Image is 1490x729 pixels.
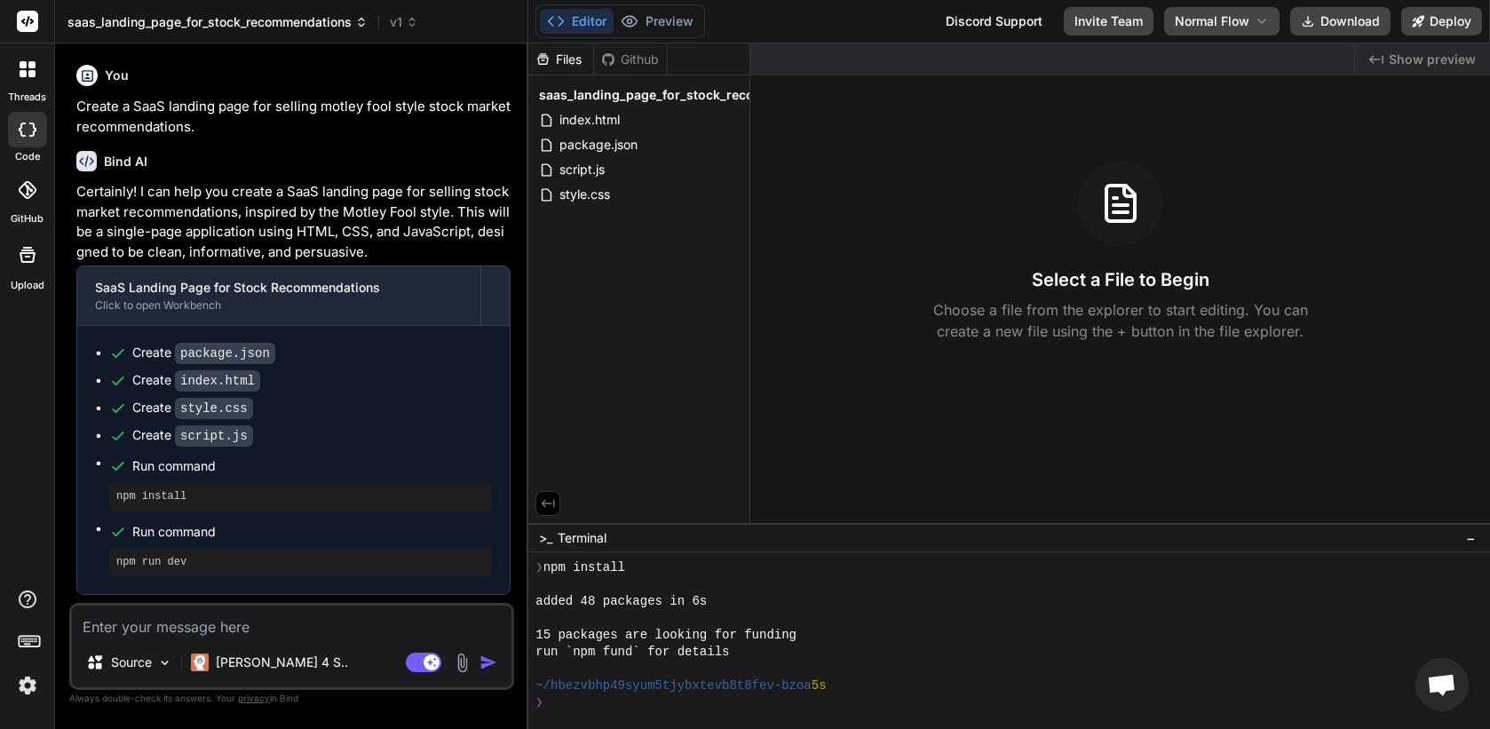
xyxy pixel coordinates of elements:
[1401,7,1482,36] button: Deploy
[1175,12,1249,30] span: Normal Flow
[95,298,463,313] div: Click to open Workbench
[132,523,492,541] span: Run command
[535,593,707,610] span: added 48 packages in 6s
[1389,51,1476,68] span: Show preview
[539,86,838,104] span: saas_landing_page_for_stock_recommendations
[594,51,667,68] div: Github
[157,655,172,670] img: Pick Models
[390,13,418,31] span: v1
[558,529,606,547] span: Terminal
[77,266,480,325] button: SaaS Landing Page for Stock RecommendationsClick to open Workbench
[216,654,348,671] p: [PERSON_NAME] 4 S..
[479,654,497,671] img: icon
[543,559,625,576] span: npm install
[535,627,797,644] span: 15 packages are looking for funding
[132,399,253,417] div: Create
[922,299,1320,342] p: Choose a file from the explorer to start editing. You can create a new file using the + button in...
[104,153,147,170] h6: Bind AI
[175,370,260,392] code: index.html
[812,677,827,694] span: 5s
[12,670,43,701] img: settings
[191,654,209,671] img: Claude 4 Sonnet
[535,694,543,711] span: ❯
[558,159,606,180] span: script.js
[15,149,40,164] label: code
[95,279,463,297] div: SaaS Landing Page for Stock Recommendations
[175,343,275,364] code: package.json
[238,693,270,703] span: privacy
[76,97,511,137] p: Create a SaaS landing page for selling motley fool style stock market recommendations.
[1415,658,1469,711] div: Open chat
[558,109,622,131] span: index.html
[8,90,46,105] label: threads
[116,555,485,569] pre: npm run dev
[528,51,593,68] div: Files
[111,654,152,671] p: Source
[11,211,44,226] label: GitHub
[535,559,543,576] span: ❯
[175,398,253,419] code: style.css
[1290,7,1391,36] button: Download
[614,9,701,34] button: Preview
[69,690,514,707] p: Always double-check its answers. Your in Bind
[132,426,253,445] div: Create
[1164,7,1280,36] button: Normal Flow
[105,67,129,84] h6: You
[558,134,639,155] span: package.json
[132,457,492,475] span: Run command
[539,529,552,547] span: >_
[1032,267,1209,292] h3: Select a File to Begin
[452,653,472,673] img: attachment
[132,371,260,390] div: Create
[1462,524,1479,552] button: −
[558,184,612,205] span: style.css
[76,602,511,622] p: This artifact provides a complete SaaS landing page:
[1064,7,1153,36] button: Invite Team
[1466,529,1476,547] span: −
[132,344,275,362] div: Create
[935,7,1053,36] div: Discord Support
[11,278,44,293] label: Upload
[540,9,614,34] button: Editor
[535,677,811,694] span: ~/hbezvbhp49syum5tjybxtevb8t8fev-bzoa
[116,489,485,503] pre: npm install
[67,13,368,31] span: saas_landing_page_for_stock_recommendations
[175,425,253,447] code: script.js
[535,644,729,661] span: run `npm fund` for details
[76,182,511,262] p: Certainly! I can help you create a SaaS landing page for selling stock market recommendations, in...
